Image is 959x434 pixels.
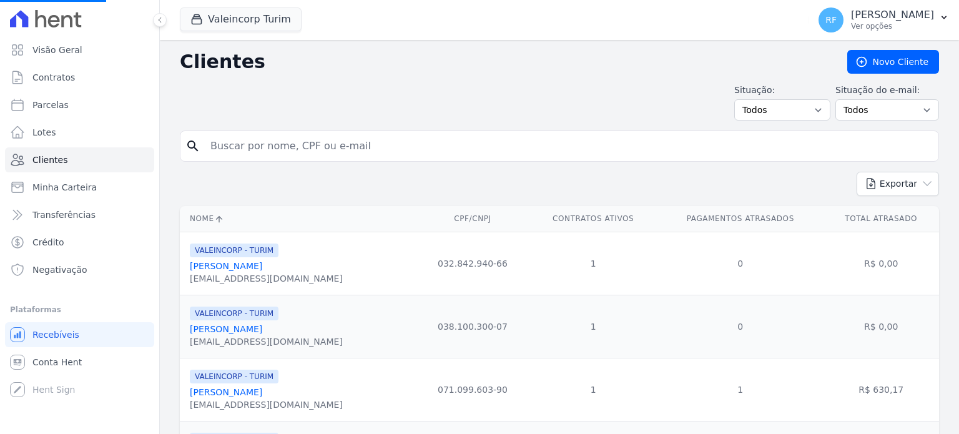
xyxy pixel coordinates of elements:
th: Total Atrasado [823,206,939,232]
h2: Clientes [180,51,827,73]
a: Contratos [5,65,154,90]
div: Plataformas [10,302,149,317]
span: Negativação [32,264,87,276]
td: 1 [657,358,823,421]
th: Nome [180,206,416,232]
p: [PERSON_NAME] [851,9,934,21]
div: [EMAIL_ADDRESS][DOMAIN_NAME] [190,272,343,285]
label: Situação: [734,84,830,97]
td: 071.099.603-90 [416,358,529,421]
p: Ver opções [851,21,934,31]
button: Valeincorp Turim [180,7,302,31]
a: Recebíveis [5,322,154,347]
span: Visão Geral [32,44,82,56]
input: Buscar por nome, CPF ou e-mail [203,134,933,159]
span: VALEINCORP - TURIM [190,244,278,257]
span: VALEINCORP - TURIM [190,307,278,320]
a: Visão Geral [5,37,154,62]
td: 1 [529,358,657,421]
i: search [185,139,200,154]
span: Parcelas [32,99,69,111]
span: Lotes [32,126,56,139]
span: VALEINCORP - TURIM [190,370,278,383]
span: Crédito [32,236,64,249]
th: Contratos Ativos [529,206,657,232]
td: 1 [529,232,657,295]
a: [PERSON_NAME] [190,324,262,334]
a: [PERSON_NAME] [190,387,262,397]
span: Contratos [32,71,75,84]
td: R$ 0,00 [823,232,939,295]
button: RF [PERSON_NAME] Ver opções [809,2,959,37]
td: 1 [529,295,657,358]
th: CPF/CNPJ [416,206,529,232]
td: 038.100.300-07 [416,295,529,358]
td: 0 [657,295,823,358]
td: 032.842.940-66 [416,232,529,295]
a: Conta Hent [5,350,154,375]
div: [EMAIL_ADDRESS][DOMAIN_NAME] [190,398,343,411]
a: [PERSON_NAME] [190,261,262,271]
span: Clientes [32,154,67,166]
td: 0 [657,232,823,295]
a: Negativação [5,257,154,282]
a: Crédito [5,230,154,255]
button: Exportar [857,172,939,196]
a: Lotes [5,120,154,145]
th: Pagamentos Atrasados [657,206,823,232]
td: R$ 630,17 [823,358,939,421]
a: Clientes [5,147,154,172]
span: RF [825,16,837,24]
span: Minha Carteira [32,181,97,194]
a: Novo Cliente [847,50,939,74]
span: Recebíveis [32,328,79,341]
a: Parcelas [5,92,154,117]
div: [EMAIL_ADDRESS][DOMAIN_NAME] [190,335,343,348]
span: Conta Hent [32,356,82,368]
a: Minha Carteira [5,175,154,200]
span: Transferências [32,209,96,221]
a: Transferências [5,202,154,227]
td: R$ 0,00 [823,295,939,358]
label: Situação do e-mail: [835,84,939,97]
